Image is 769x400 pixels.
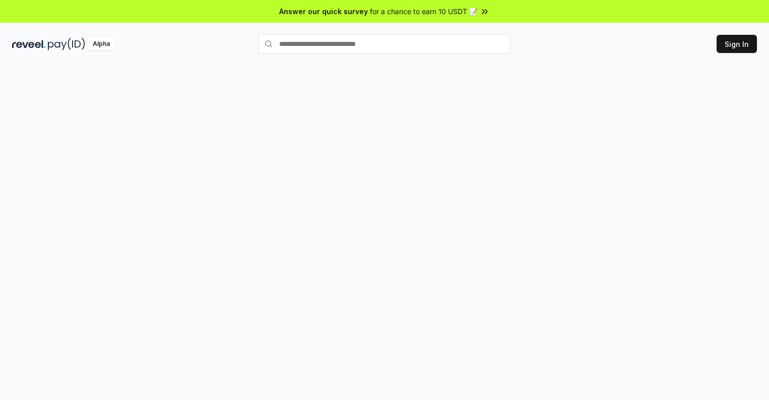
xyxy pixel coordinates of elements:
[717,35,757,53] button: Sign In
[12,38,46,50] img: reveel_dark
[370,6,478,17] span: for a chance to earn 10 USDT 📝
[87,38,115,50] div: Alpha
[48,38,85,50] img: pay_id
[279,6,368,17] span: Answer our quick survey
